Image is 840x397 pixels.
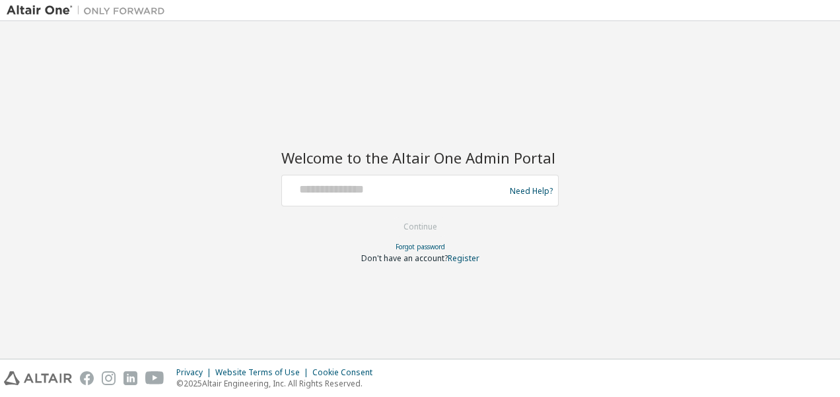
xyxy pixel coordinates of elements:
a: Register [448,253,479,264]
img: Altair One [7,4,172,17]
p: © 2025 Altair Engineering, Inc. All Rights Reserved. [176,378,380,389]
img: linkedin.svg [123,371,137,385]
img: altair_logo.svg [4,371,72,385]
span: Don't have an account? [361,253,448,264]
img: youtube.svg [145,371,164,385]
div: Cookie Consent [312,367,380,378]
a: Forgot password [396,242,445,251]
img: instagram.svg [102,371,116,385]
div: Website Terms of Use [215,367,312,378]
h2: Welcome to the Altair One Admin Portal [281,148,559,167]
div: Privacy [176,367,215,378]
img: facebook.svg [80,371,94,385]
